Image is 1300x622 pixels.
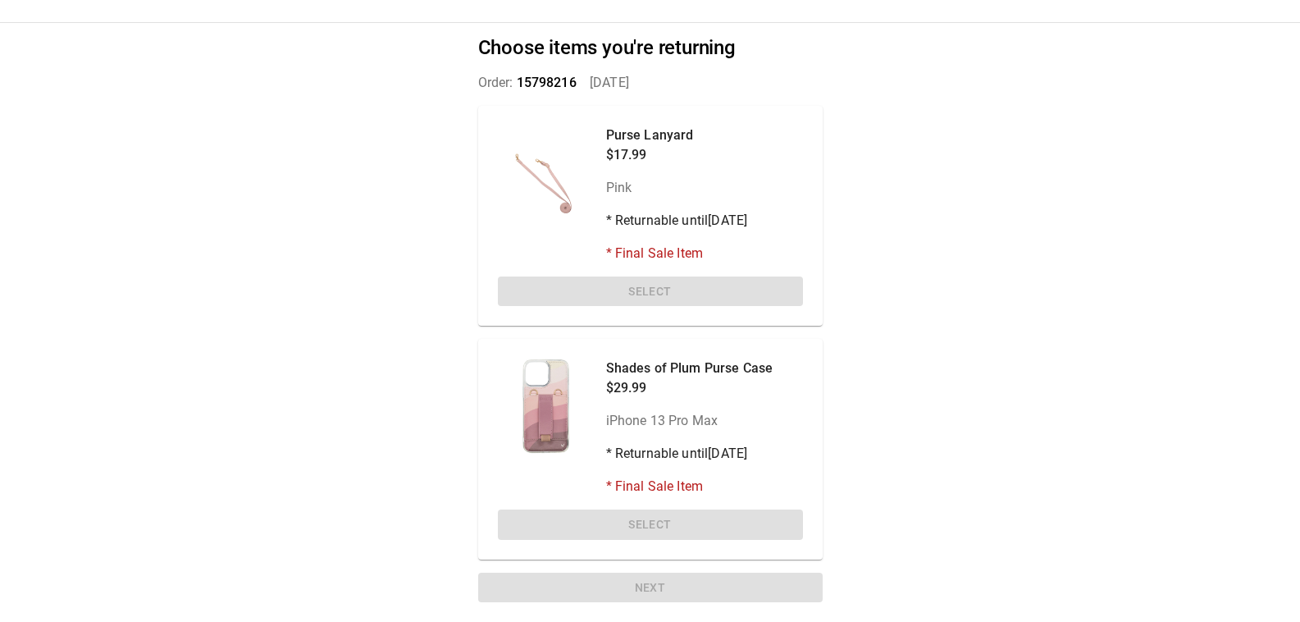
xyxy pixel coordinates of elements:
p: * Final Sale Item [606,477,773,496]
p: Shades of Plum Purse Case [606,359,773,378]
p: * Final Sale Item [606,244,748,263]
p: Order: [DATE] [478,73,823,93]
h2: Choose items you're returning [478,36,823,60]
p: Pink [606,178,748,198]
p: Purse Lanyard [606,126,748,145]
p: $17.99 [606,145,748,165]
p: iPhone 13 Pro Max [606,411,773,431]
p: $29.99 [606,378,773,398]
span: 15798216 [517,75,577,90]
p: * Returnable until [DATE] [606,211,748,231]
p: * Returnable until [DATE] [606,444,773,464]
